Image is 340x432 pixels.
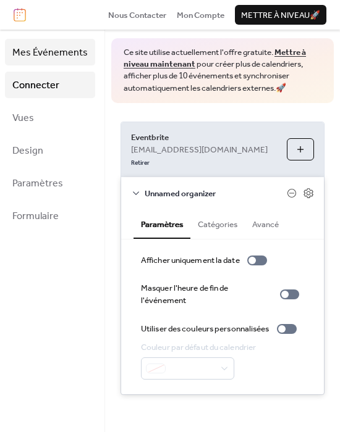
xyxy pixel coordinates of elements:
[134,209,190,238] button: Paramètres
[5,202,95,229] a: Formulaire
[245,209,286,237] button: Avancé
[5,170,95,196] a: Paramètres
[131,144,268,156] span: [EMAIL_ADDRESS][DOMAIN_NAME]
[5,39,95,65] a: Mes Événements
[145,188,287,200] span: Unnamed organizer
[5,104,95,131] a: Vues
[5,72,95,98] a: Connecter
[12,43,88,62] span: Mes Événements
[12,109,34,128] span: Vues
[108,9,166,21] a: Nous Contacter
[108,9,166,22] span: Nous Contacter
[14,8,26,22] img: logo
[5,137,95,164] a: Design
[12,141,43,160] span: Design
[12,76,59,95] span: Connecter
[177,9,224,22] span: Mon Compte
[141,323,270,335] div: Utiliser des couleurs personnalisées
[141,282,273,307] div: Masquer l'heure de fin de l'événement
[124,44,306,72] a: Mettre à niveau maintenant
[141,254,240,267] div: Afficher uniquement la date
[124,47,321,94] span: Ce site utilise actuellement l'offre gratuite. pour créer plus de calendriers, afficher plus de 1...
[190,209,245,237] button: Catégories
[177,9,224,21] a: Mon Compte
[241,9,320,22] span: Mettre à niveau 🚀
[12,174,63,193] span: Paramètres
[235,5,326,25] button: Mettre à niveau🚀
[131,159,150,168] span: Retirer
[141,341,256,354] div: Couleur par défaut du calendrier
[12,207,59,226] span: Formulaire
[131,131,277,144] span: Eventbrite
